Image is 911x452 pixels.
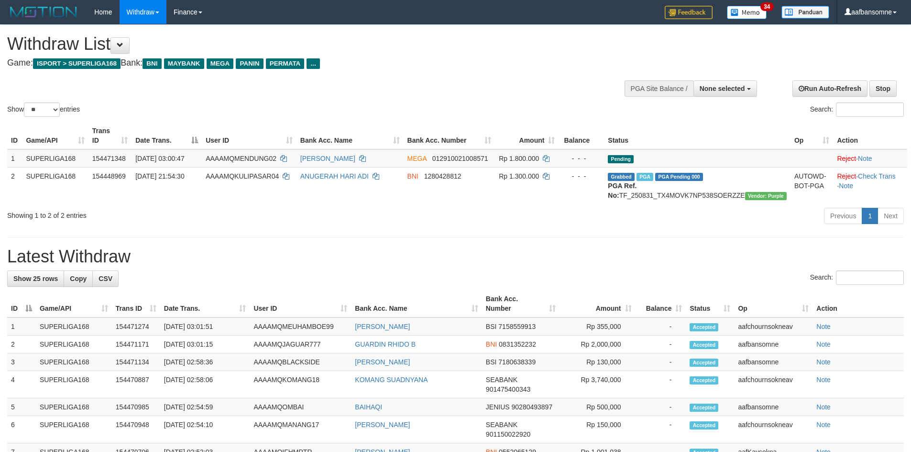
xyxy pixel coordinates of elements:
th: ID [7,122,22,149]
div: - - - [562,171,600,181]
a: Note [816,403,831,411]
td: SUPERLIGA168 [36,398,112,416]
span: 154448969 [92,172,126,180]
td: SUPERLIGA168 [36,317,112,336]
th: Bank Acc. Name: activate to sort column ascending [296,122,404,149]
h4: Game: Bank: [7,58,598,68]
td: Rp 150,000 [560,416,636,443]
td: [DATE] 02:58:06 [160,371,250,398]
a: Next [878,208,904,224]
th: Balance [559,122,604,149]
td: SUPERLIGA168 [36,336,112,353]
td: 5 [7,398,36,416]
span: BSI [486,323,497,330]
th: Status: activate to sort column ascending [686,290,734,317]
span: 34 [760,2,773,11]
td: aafbansomne [734,398,812,416]
span: Copy 7158559913 to clipboard [498,323,536,330]
th: Bank Acc. Number: activate to sort column ascending [482,290,560,317]
span: Marked by aafchhiseyha [637,173,653,181]
a: [PERSON_NAME] [355,421,410,429]
span: Grabbed [608,173,635,181]
span: BSI [486,358,497,366]
label: Show entries [7,102,80,117]
a: Reject [837,172,856,180]
a: GUARDIN RHIDO B [355,340,416,348]
a: Stop [869,80,897,97]
td: SUPERLIGA168 [36,416,112,443]
th: Op: activate to sort column ascending [790,122,834,149]
td: 154470887 [112,371,160,398]
span: 154471348 [92,155,126,162]
th: ID: activate to sort column descending [7,290,36,317]
span: Copy 7180638339 to clipboard [498,358,536,366]
span: Copy 012910021008571 to clipboard [432,155,488,162]
input: Search: [836,271,904,285]
span: SEABANK [486,376,517,384]
td: - [636,398,686,416]
span: PANIN [236,58,263,69]
span: Vendor URL: https://trx4.1velocity.biz [745,192,787,200]
h1: Latest Withdraw [7,247,904,266]
td: TF_250831_TX4MOVK7NP538SOERZZE [604,167,790,204]
span: CSV [99,275,112,282]
th: Amount: activate to sort column ascending [495,122,559,149]
th: Action [812,290,904,317]
td: 2 [7,336,36,353]
td: SUPERLIGA168 [22,149,88,168]
td: 6 [7,416,36,443]
td: [DATE] 02:54:59 [160,398,250,416]
th: Game/API: activate to sort column ascending [36,290,112,317]
span: AAAAMQMENDUNG02 [206,155,276,162]
span: Accepted [690,404,718,412]
td: [DATE] 03:01:15 [160,336,250,353]
td: 154470985 [112,398,160,416]
a: [PERSON_NAME] [300,155,355,162]
span: Copy 90280493897 to clipboard [512,403,553,411]
span: BNI [143,58,161,69]
th: Op: activate to sort column ascending [734,290,812,317]
a: Reject [837,155,856,162]
span: MEGA [407,155,427,162]
td: Rp 355,000 [560,317,636,336]
span: Rp 1.800.000 [499,155,539,162]
b: PGA Ref. No: [608,182,637,199]
span: None selected [700,85,745,92]
img: panduan.png [781,6,829,19]
td: · [833,149,907,168]
th: Trans ID: activate to sort column ascending [88,122,132,149]
th: Game/API: activate to sort column ascending [22,122,88,149]
span: MEGA [207,58,234,69]
span: PERMATA [266,58,305,69]
td: AAAAMQMANANG17 [250,416,351,443]
td: · · [833,167,907,204]
span: AAAAMQKULIPASAR04 [206,172,279,180]
div: - - - [562,154,600,163]
span: ... [307,58,319,69]
td: - [636,353,686,371]
td: SUPERLIGA168 [36,371,112,398]
a: CSV [92,271,119,287]
input: Search: [836,102,904,117]
a: Previous [824,208,862,224]
th: Date Trans.: activate to sort column descending [132,122,202,149]
span: Copy 901475400343 to clipboard [486,385,530,393]
td: SUPERLIGA168 [22,167,88,204]
td: aafchournsokneav [734,371,812,398]
label: Search: [810,271,904,285]
th: Bank Acc. Number: activate to sort column ascending [404,122,495,149]
span: Pending [608,155,634,163]
span: BNI [486,340,497,348]
td: AAAAMQJAGUAR777 [250,336,351,353]
td: - [636,371,686,398]
td: [DATE] 02:54:10 [160,416,250,443]
img: MOTION_logo.png [7,5,80,19]
a: Note [816,323,831,330]
span: Copy [70,275,87,282]
td: aafchournsokneav [734,317,812,336]
h1: Withdraw List [7,34,598,54]
span: Accepted [690,323,718,331]
th: User ID: activate to sort column ascending [202,122,296,149]
div: PGA Site Balance / [625,80,693,97]
th: User ID: activate to sort column ascending [250,290,351,317]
